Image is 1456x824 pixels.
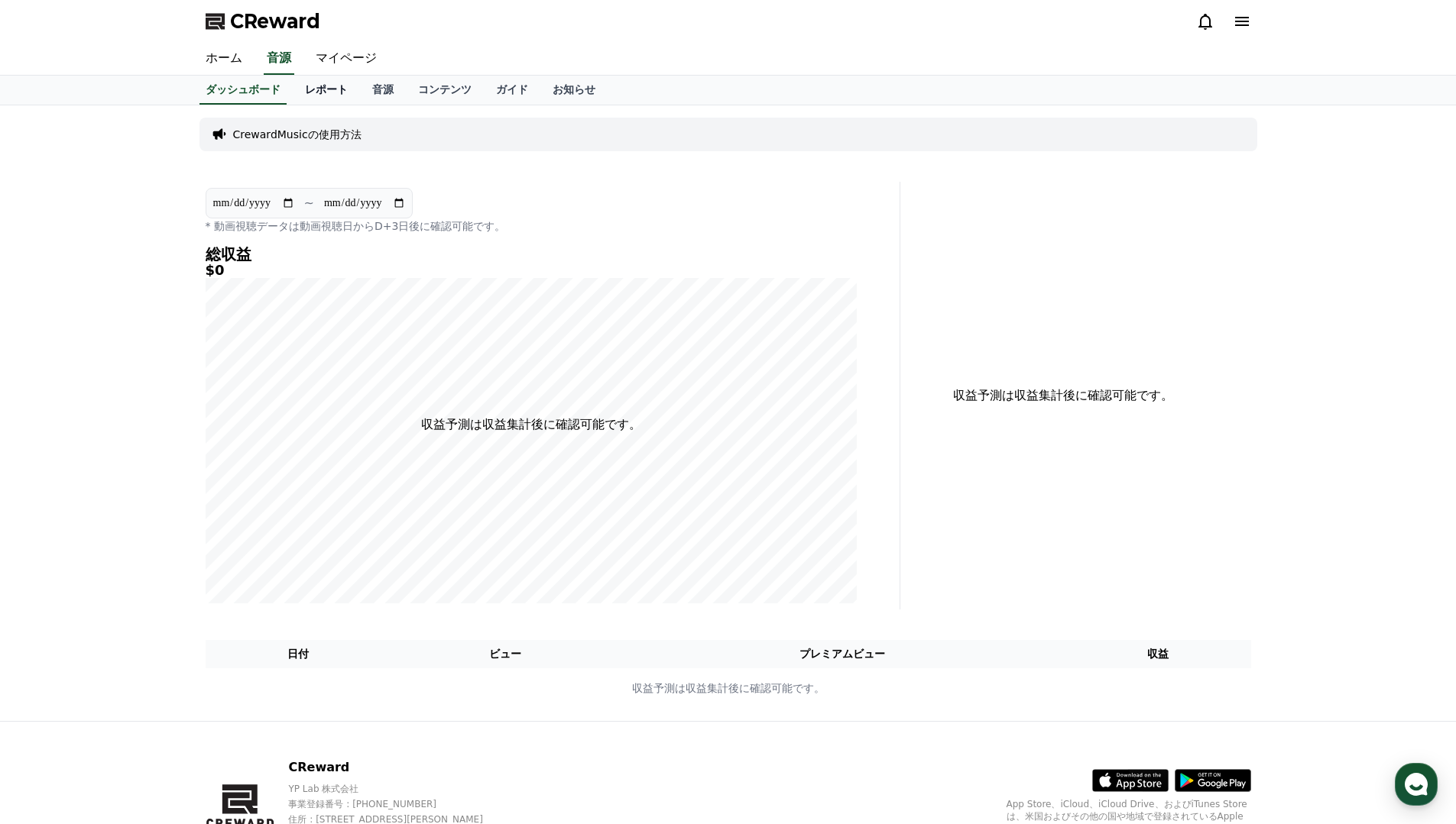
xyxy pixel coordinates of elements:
p: 収益予測は収益集計後に確認可能です。 [421,415,641,434]
a: CrewardMusicの使用方法 [233,127,362,142]
a: Messages [101,484,197,522]
span: CReward [230,9,320,34]
a: コンテンツ [406,76,484,105]
span: Messages [127,508,172,520]
p: CReward [288,758,509,777]
a: Settings [197,484,293,522]
a: 音源 [360,76,406,105]
th: プレミアムビュー [620,640,1065,668]
a: マイページ [303,43,389,75]
p: YP Lab 株式会社 [288,783,509,795]
h4: 総収益 [206,246,857,263]
h5: $0 [206,263,857,278]
th: 日付 [206,640,391,668]
a: レポート [293,76,360,105]
a: ホーム [193,43,255,75]
a: Home [5,484,101,522]
a: ダッシュボード [199,76,287,105]
th: 収益 [1065,640,1251,668]
span: Home [39,507,66,519]
p: * 動画視聴データは動画視聴日からD+3日後に確認可能です。 [206,218,857,234]
a: 音源 [264,43,294,75]
p: 事業登録番号 : [PHONE_NUMBER] [288,798,509,810]
a: ガイド [484,76,540,105]
a: お知らせ [540,76,608,105]
p: 収益予測は収益集計後に確認可能です。 [913,386,1214,405]
a: CReward [206,9,320,34]
p: 収益予測は収益集計後に確認可能です。 [206,680,1250,696]
span: Settings [226,507,264,519]
p: ~ [304,194,314,212]
th: ビュー [391,640,620,668]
